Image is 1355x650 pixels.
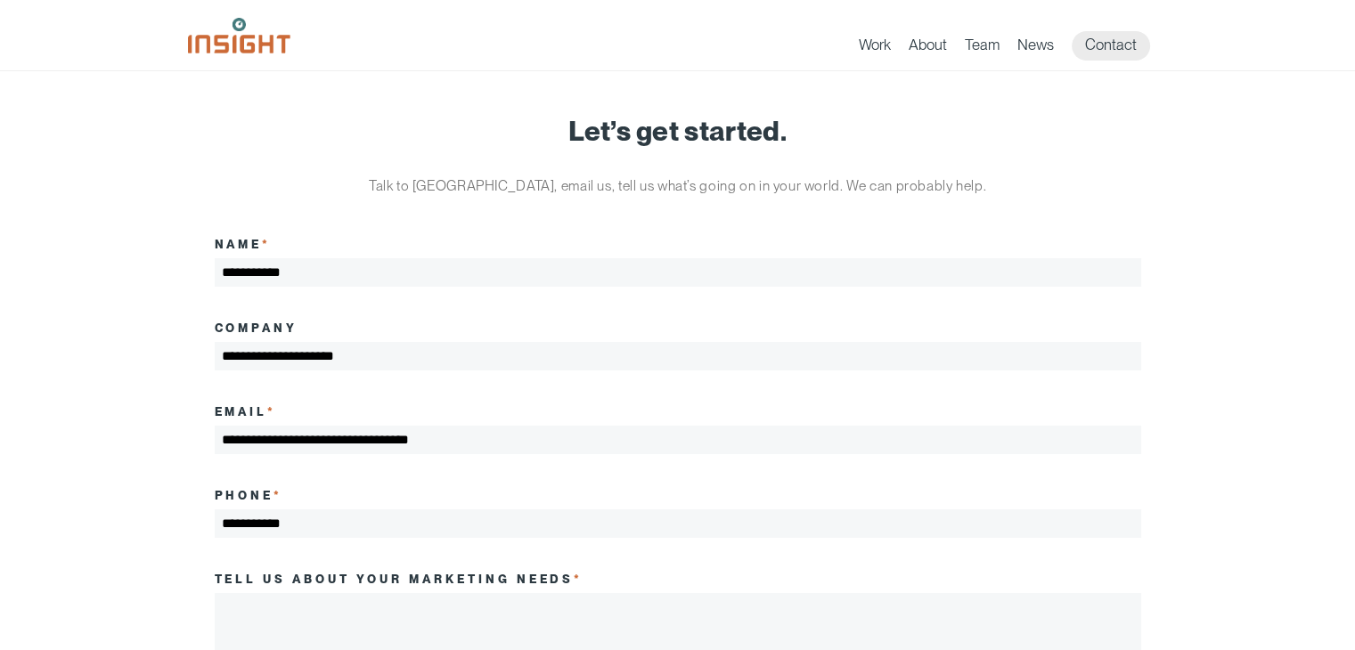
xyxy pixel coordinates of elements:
img: Insight Marketing Design [188,18,290,53]
label: Name [215,237,272,251]
a: About [909,36,947,61]
label: Email [215,404,277,418]
a: News [1017,36,1054,61]
a: Work [859,36,891,61]
h1: Let’s get started. [215,116,1141,146]
label: Company [215,321,298,335]
p: Talk to [GEOGRAPHIC_DATA], email us, tell us what’s going on in your world. We can probably help. [344,173,1012,199]
a: Team [965,36,1000,61]
label: Phone [215,488,283,502]
label: Tell us about your marketing needs [215,572,584,586]
a: Contact [1072,31,1150,61]
nav: primary navigation menu [859,31,1168,61]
